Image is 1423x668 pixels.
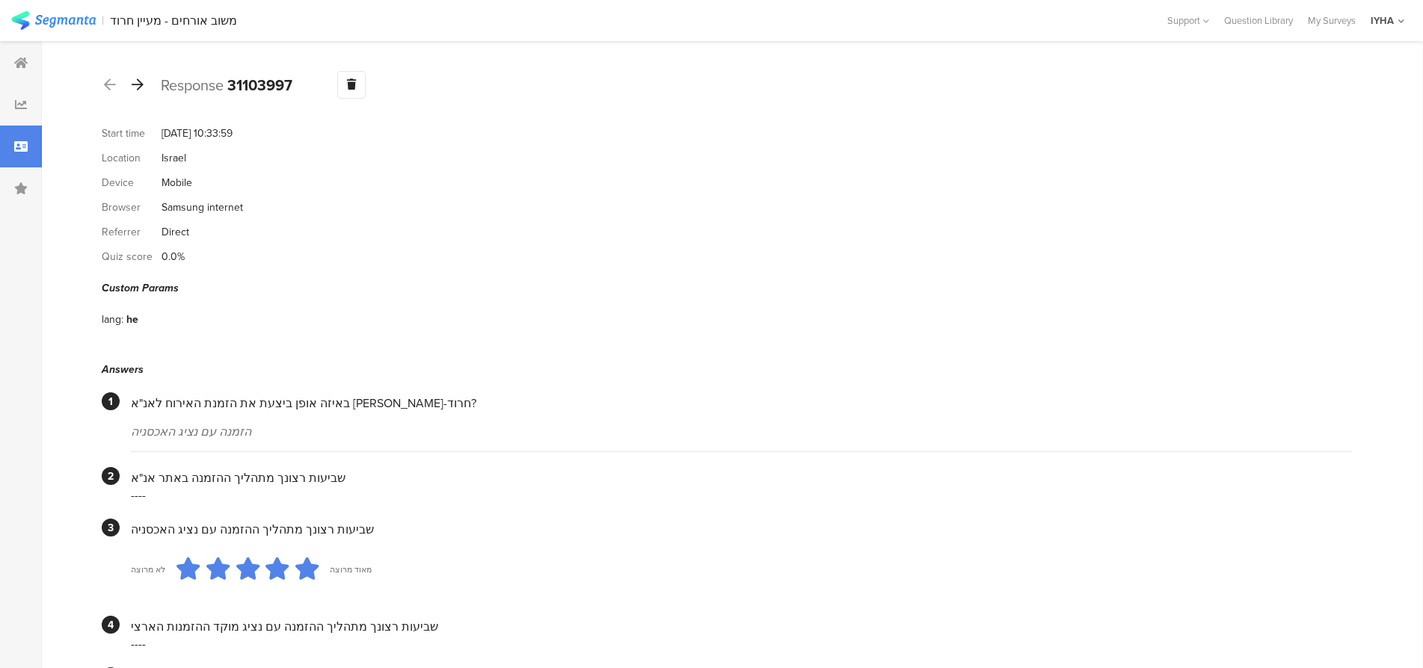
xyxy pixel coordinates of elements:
div: Start time [102,126,162,141]
div: Mobile [162,175,192,191]
div: 4 [102,616,120,634]
div: Answers [102,362,1352,377]
div: ---- [131,635,1352,652]
div: לא מרוצה [131,563,165,575]
a: Question Library [1217,13,1300,28]
div: 1 [102,392,120,410]
div: מאוד מרוצה [330,563,372,575]
div: Custom Params [102,280,1352,296]
div: Referrer [102,224,162,240]
div: he [126,312,138,327]
div: lang: [102,312,126,327]
div: באיזה אופן ביצעת את הזמנת האירוח לאנ"א [PERSON_NAME]-חרוד? [131,395,1352,412]
div: 0.0% [162,249,185,265]
div: Browser [102,200,162,215]
div: Quiz score [102,249,162,265]
div: | [102,12,104,29]
div: שביעות רצונך מתהליך ההזמנה עם נציג האכסניה [131,521,1352,538]
b: 31103997 [227,74,292,96]
div: שביעות רצונך מתהליך ההזמנה עם נציג מוקד ההזמנות הארצי [131,618,1352,635]
div: Israel [162,150,186,166]
div: משוב אורחים - מעיין חרוד [110,13,237,28]
div: 3 [102,519,120,536]
div: Location [102,150,162,166]
span: Response [161,74,224,96]
div: 2 [102,467,120,485]
a: My Surveys [1300,13,1363,28]
div: [DATE] 10:33:59 [162,126,233,141]
div: הזמנה עם נציג האכסניה [131,423,1352,440]
div: ---- [131,486,1352,504]
img: segmanta logo [11,11,96,30]
div: שביעות רצונך מתהליך ההזמנה באתר אנ"א [131,469,1352,486]
div: Device [102,175,162,191]
div: Support [1167,9,1209,32]
div: IYHA [1371,13,1394,28]
div: Samsung internet [162,200,243,215]
div: Direct [162,224,189,240]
